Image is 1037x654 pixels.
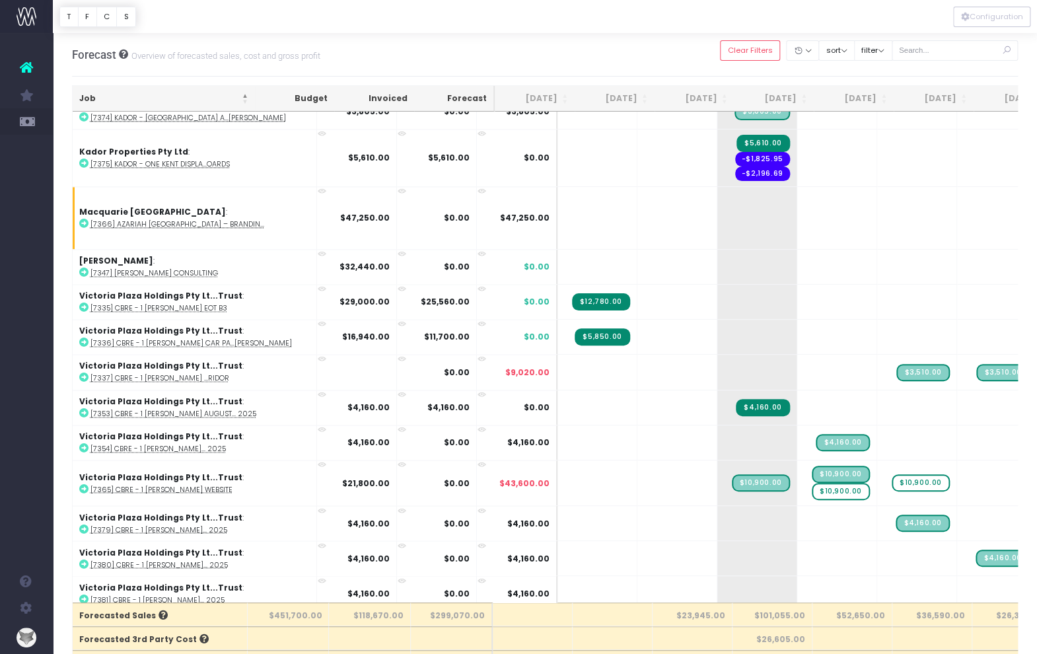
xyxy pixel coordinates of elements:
[73,626,248,650] th: Forecasted 3rd Party Cost
[79,546,242,558] strong: Victoria Plaza Holdings Pty Lt...Trust
[816,434,869,451] span: Streamtime Draft Invoice: 002680 – [7354] CBRE - 1 Denison September Retainer 2025
[507,437,550,449] span: $4,160.00
[734,86,814,112] th: Sep 25: activate to sort column ascending
[814,86,894,112] th: Oct 25: activate to sort column ascending
[735,152,790,166] span: Streamtime order: 792 – Officeworks
[735,166,790,181] span: Streamtime order: 793 – Spike Design Australia Pty Ltd
[524,296,550,308] span: $0.00
[427,402,470,413] strong: $4,160.00
[736,135,789,152] span: Streamtime Invoice: 002696 – [7375] Kador - One Kent Display Suite Boards
[428,152,470,163] strong: $5,610.00
[73,575,317,610] td: :
[90,409,256,419] abbr: [7353] CBRE - 1 Denison August Retainer 2025
[73,460,317,505] td: :
[90,113,286,123] abbr: [7374] Kador - One Eden Park Array Cafe Signage
[575,86,655,112] th: Jul 25: activate to sort column ascending
[444,552,470,563] strong: $0.00
[96,7,118,27] button: C
[444,477,470,488] strong: $0.00
[444,517,470,528] strong: $0.00
[444,587,470,599] strong: $0.00
[818,40,855,61] button: sort
[421,296,470,307] strong: $25,560.00
[444,261,470,272] strong: $0.00
[505,367,550,379] span: $9,020.00
[524,261,550,273] span: $0.00
[128,48,320,61] small: Overview of forecasted sales, cost and gross profit
[812,483,870,500] span: wayahead Sales Forecast Item
[444,437,470,448] strong: $0.00
[499,477,550,489] span: $43,600.00
[90,525,227,534] abbr: [7379] CBRE - 1 Denison October Retainer 2025
[248,602,329,626] th: $451,700.00
[73,354,317,389] td: :
[572,293,630,310] span: Streamtime Invoice: 002658 – [7335] CBRE - 1 Denison EOT B3 - Remaining 50%
[892,602,972,626] th: $36,590.00
[116,7,136,27] button: S
[976,364,1029,381] span: Streamtime Draft Invoice: [7337] CBRE - 1 Denison Goods Lift Corridor - Initial 50%
[495,86,575,112] th: Jun 25: activate to sort column ascending
[414,86,495,112] th: Forecast
[507,552,550,564] span: $4,160.00
[892,40,1019,61] input: Search...
[78,7,97,27] button: F
[72,48,116,61] span: Forecast
[342,477,390,488] strong: $21,800.00
[79,146,188,157] strong: Kador Properties Pty Ltd
[73,390,317,425] td: :
[506,106,550,118] span: $3,805.00
[444,106,470,117] strong: $0.00
[73,319,317,354] td: :
[347,402,390,413] strong: $4,160.00
[976,550,1029,567] span: Streamtime Draft Invoice: 002702 – [7380] CBRE - 1 Denison November Retainer 2025
[424,331,470,342] strong: $11,700.00
[90,560,228,569] abbr: [7380] CBRE - 1 Denison November Retainer 2025
[653,602,733,626] th: $23,945.00
[734,103,789,120] span: Streamtime Draft Invoice: 002697 – [7374] Kador - One Eden Park Array Cafe Signage
[500,212,550,224] span: $47,250.00
[17,628,36,647] img: images/default_profile_image.png
[340,261,390,272] strong: $32,440.00
[347,517,390,528] strong: $4,160.00
[507,587,550,599] span: $4,160.00
[444,212,470,223] strong: $0.00
[896,515,949,532] span: Streamtime Draft Invoice: 002701 – [7379] CBRE - 1 Denison October Retainer 2025
[90,219,264,229] abbr: [7366] Azariah Palm Beach – Branding
[79,290,242,301] strong: Victoria Plaza Holdings Pty Lt...Trust
[73,129,317,186] td: :
[507,517,550,529] span: $4,160.00
[892,474,950,491] span: wayahead Sales Forecast Item
[79,511,242,523] strong: Victoria Plaza Holdings Pty Lt...Trust
[411,602,493,626] th: $299,070.00
[73,425,317,460] td: :
[812,466,870,483] span: Streamtime Draft Invoice: [7365] CBRE - 1 Denison Website - Remaining 50% - 2
[90,303,227,313] abbr: [7335] CBRE - 1 Denison EOT B3
[342,331,390,342] strong: $16,940.00
[524,331,550,343] span: $0.00
[732,474,790,491] span: Streamtime Draft Invoice: [7365] CBRE - 1 Denison Website - Initial 50% - 1
[59,7,136,27] div: Vertical button group
[812,602,892,626] th: $52,650.00
[334,86,414,112] th: Invoiced
[894,86,974,112] th: Nov 25: activate to sort column ascending
[655,86,734,112] th: Aug 25: activate to sort column ascending
[79,325,242,336] strong: Victoria Plaza Holdings Pty Lt...Trust
[73,186,317,249] td: :
[347,437,390,448] strong: $4,160.00
[736,399,789,416] span: Streamtime Invoice: 002679 – [7353] CBRE - 1 Denison August Retainer 2025
[90,595,225,604] abbr: [7381] CBRE - 1 Denison December Retainer 2025
[953,7,1030,27] div: Vertical button group
[73,249,317,284] td: :
[854,40,892,61] button: filter
[73,540,317,575] td: :
[79,581,242,593] strong: Victoria Plaza Holdings Pty Lt...Trust
[720,40,780,61] button: Clear Filters
[329,602,410,626] th: $118,670.00
[90,268,218,278] abbr: [7347] Tanya Consulting
[255,86,335,112] th: Budget
[347,587,390,599] strong: $4,160.00
[79,206,226,217] strong: Macquarie [GEOGRAPHIC_DATA]
[444,367,470,378] strong: $0.00
[348,152,390,163] strong: $5,610.00
[575,328,629,345] span: Streamtime Invoice: 002660 – [7336] CBRE - 1 Denison Car Park Columns and Level Signage - Remaini...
